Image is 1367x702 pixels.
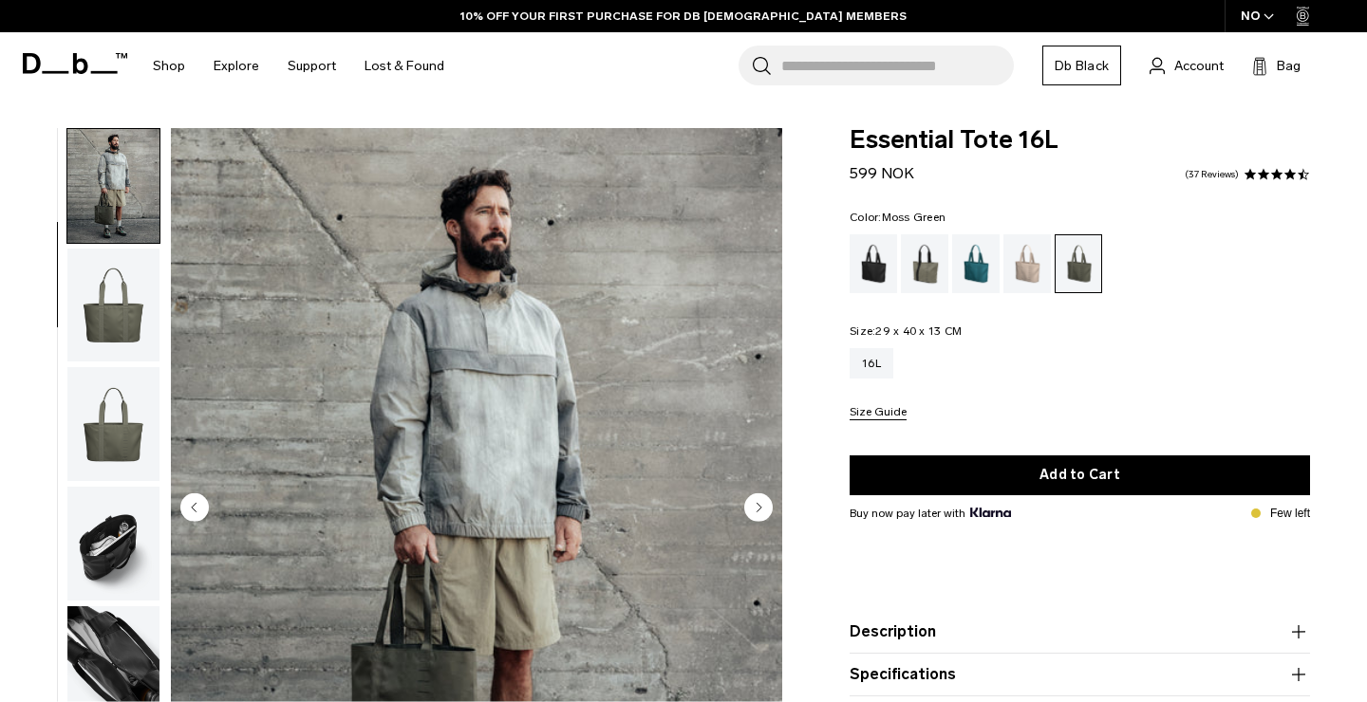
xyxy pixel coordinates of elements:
[180,493,209,526] button: Previous slide
[1174,56,1224,76] span: Account
[850,212,946,223] legend: Color:
[288,32,336,100] a: Support
[850,406,907,420] button: Size Guide
[850,234,897,293] a: Black Out
[1055,234,1102,293] a: Moss Green
[460,8,907,25] a: 10% OFF YOUR FIRST PURCHASE FOR DB [DEMOGRAPHIC_DATA] MEMBERS
[970,508,1011,517] img: {"height" => 20, "alt" => "Klarna"}
[1042,46,1121,85] a: Db Black
[67,487,159,600] img: Essential Tote 16L Moss Green
[67,129,159,243] img: Essential Tote 16L Moss Green
[1185,170,1239,179] a: 37 reviews
[66,128,160,244] button: Essential Tote 16L Moss Green
[1150,54,1224,77] a: Account
[1270,505,1310,522] p: Few left
[901,234,948,293] a: Forest Green
[850,128,1310,153] span: Essential Tote 16L
[850,505,1011,522] span: Buy now pay later with
[875,324,962,338] span: 29 x 40 x 13 CM
[850,325,962,337] legend: Size:
[744,493,773,526] button: Next slide
[67,367,159,481] img: Essential Tote 16L Moss Green
[66,486,160,601] button: Essential Tote 16L Moss Green
[66,366,160,482] button: Essential Tote 16L Moss Green
[1252,54,1301,77] button: Bag
[850,620,1310,643] button: Description
[1277,56,1301,76] span: Bag
[850,164,914,182] span: 599 NOK
[952,234,1000,293] a: Midnight Teal
[66,248,160,363] button: Essential Tote 16L Moss Green
[850,663,1310,686] button: Specifications
[882,211,946,224] span: Moss Green
[67,249,159,362] img: Essential Tote 16L Moss Green
[850,455,1310,495] button: Add to Cart
[139,32,459,100] nav: Main Navigation
[1003,234,1051,293] a: Fogbow Beige
[153,32,185,100] a: Shop
[365,32,444,100] a: Lost & Found
[214,32,259,100] a: Explore
[850,348,893,379] a: 16L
